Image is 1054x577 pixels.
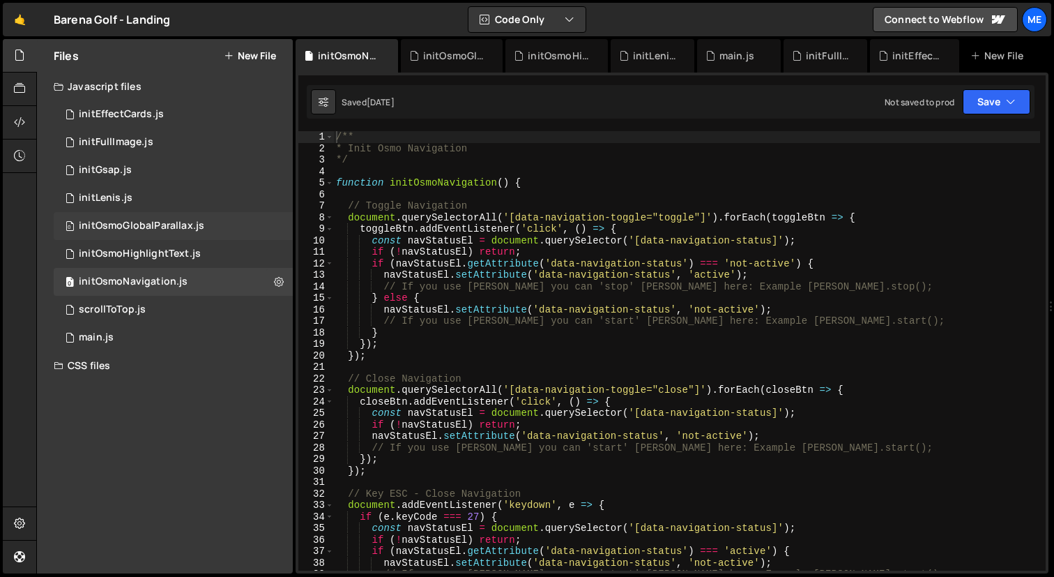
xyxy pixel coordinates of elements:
div: 11 [298,246,334,258]
div: 20 [298,350,334,362]
div: 22 [298,373,334,385]
div: 36 [298,534,334,546]
div: 25 [298,407,334,419]
div: initFullImage.js [79,136,153,149]
div: main.js [79,331,114,344]
div: 17023/46908.js [54,100,293,128]
div: 1 [298,131,334,143]
div: Not saved to prod [885,96,954,108]
div: CSS files [37,352,293,380]
div: 2 [298,143,334,155]
div: initEffectCards.js [892,49,942,63]
span: 0 [66,278,74,289]
div: 17023/46929.js [54,128,293,156]
div: 17023/46872.js [54,240,293,268]
div: 17 [298,315,334,327]
div: 38 [298,557,334,569]
div: 17023/46770.js [54,184,293,212]
div: 28 [298,442,334,454]
div: initGsap.js [79,164,132,177]
div: 8 [298,212,334,224]
span: 0 [66,222,74,233]
div: Saved [342,96,395,108]
div: initOsmoHighlightText.js [528,49,590,63]
div: initLenis.js [79,192,132,204]
div: 14 [298,281,334,293]
div: 29 [298,454,334,465]
div: 30 [298,465,334,477]
div: 24 [298,396,334,408]
div: Javascript files [37,73,293,100]
div: 35 [298,523,334,534]
div: initOsmoHighlightText.js [79,248,201,260]
div: 15 [298,292,334,304]
div: 6 [298,189,334,201]
div: initFullImage.js [806,49,850,63]
div: 18 [298,327,334,339]
div: 19 [298,338,334,350]
div: 17023/46771.js [54,156,293,184]
div: 21 [298,361,334,373]
div: 27 [298,430,334,442]
div: scrollToTop.js [79,304,146,316]
div: initEffectCards.js [79,108,164,121]
div: New File [970,49,1029,63]
div: 26 [298,419,334,431]
a: 🤙 [3,3,37,36]
button: Save [963,89,1030,114]
div: initLenis.js [633,49,678,63]
div: 7 [298,200,334,212]
div: initOsmoNavigation.js [79,276,188,288]
div: main.js [719,49,754,63]
div: 37 [298,546,334,557]
button: Code Only [468,7,586,32]
button: New File [224,50,276,61]
h2: Files [54,48,79,63]
div: initOsmoGlobalParallax.js [54,212,293,240]
a: Me [1022,7,1047,32]
a: Connect to Webflow [873,7,1018,32]
div: initOsmoGlobalParallax.js [423,49,486,63]
div: 10 [298,235,334,247]
div: 4 [298,166,334,178]
div: scrollToTop.js [54,296,293,324]
div: 34 [298,511,334,523]
div: 33 [298,500,334,511]
div: 3 [298,154,334,166]
div: 12 [298,258,334,270]
div: 17023/46769.js [54,324,293,352]
div: initOsmoNavigation.js [318,49,381,63]
div: [DATE] [367,96,395,108]
div: 23 [298,384,334,396]
div: 9 [298,223,334,235]
div: 17023/46768.js [54,268,293,296]
div: 16 [298,304,334,316]
div: 5 [298,177,334,189]
div: 32 [298,488,334,500]
div: 13 [298,269,334,281]
div: initOsmoGlobalParallax.js [79,220,204,232]
div: Barena Golf - Landing [54,11,170,28]
div: 31 [298,477,334,488]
